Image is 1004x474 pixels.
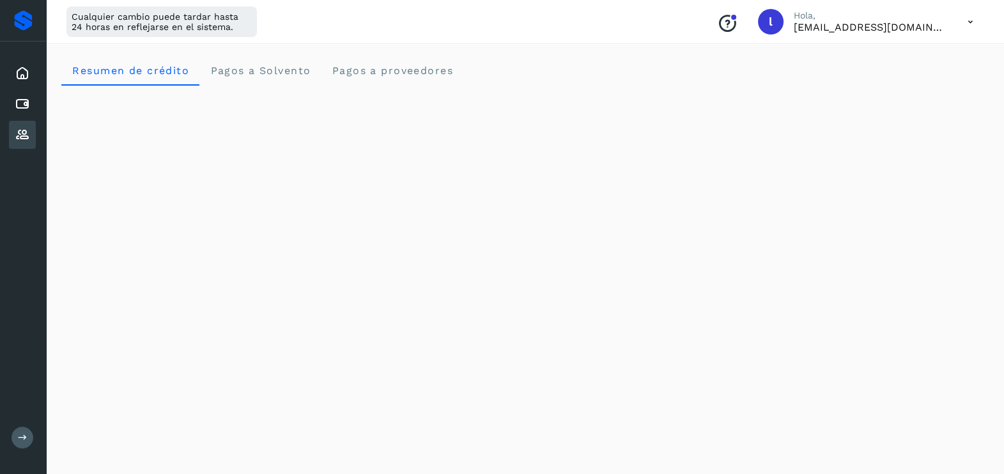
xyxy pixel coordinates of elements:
p: Hola, [794,10,947,21]
span: Pagos a Solvento [210,65,311,77]
div: Cualquier cambio puede tardar hasta 24 horas en reflejarse en el sistema. [66,6,257,37]
span: Resumen de crédito [72,65,189,77]
p: luisfgonzalez@solgic.mx [794,21,947,33]
div: Proveedores [9,121,36,149]
div: Cuentas por pagar [9,90,36,118]
div: Inicio [9,59,36,88]
span: Pagos a proveedores [331,65,453,77]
